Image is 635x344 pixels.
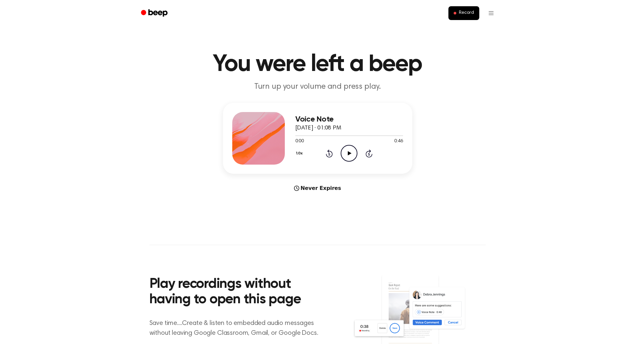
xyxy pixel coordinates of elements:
p: Save time....Create & listen to embedded audio messages without leaving Google Classroom, Gmail, ... [149,318,327,338]
button: Record [448,6,479,20]
span: Record [459,10,474,16]
p: Turn up your volume and press play. [192,81,444,92]
span: 0:00 [295,138,304,145]
div: Never Expires [223,184,412,192]
button: Open menu [483,5,499,21]
button: 1.0x [295,148,305,159]
span: [DATE] · 01:08 PM [295,125,341,131]
a: Beep [136,7,173,20]
span: 0:46 [394,138,403,145]
h1: You were left a beep [149,53,486,76]
h3: Voice Note [295,115,403,124]
h2: Play recordings without having to open this page [149,277,327,308]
